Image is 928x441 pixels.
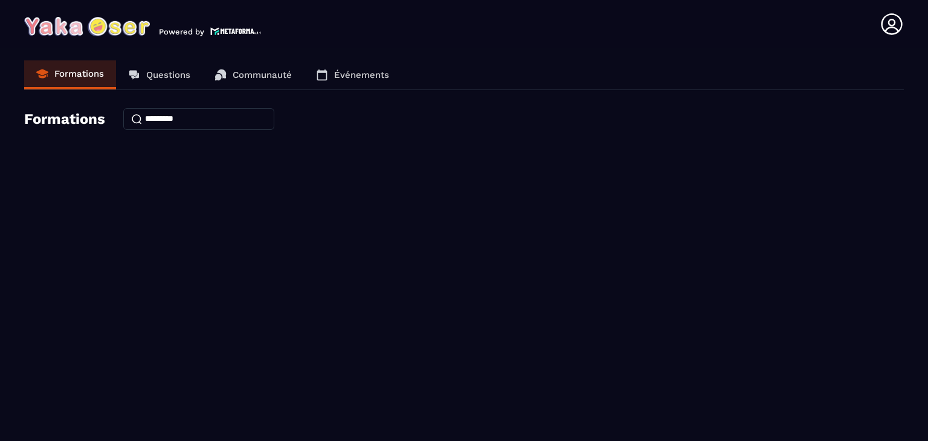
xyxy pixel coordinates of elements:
img: logo-branding [24,17,150,36]
p: Powered by [159,27,204,36]
a: Événements [304,60,401,89]
img: logo [210,26,261,36]
h4: Formations [24,111,105,127]
p: Questions [146,69,190,80]
p: Événements [334,69,389,80]
p: Formations [54,68,104,79]
a: Formations [24,60,116,89]
a: Communauté [202,60,304,89]
a: Questions [116,60,202,89]
p: Communauté [233,69,292,80]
